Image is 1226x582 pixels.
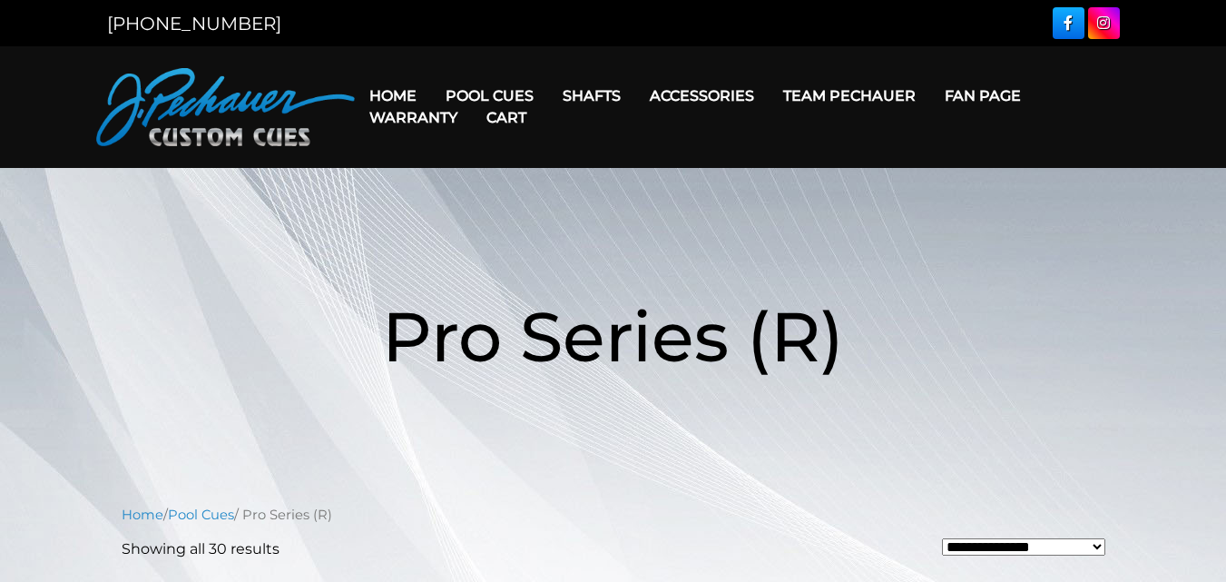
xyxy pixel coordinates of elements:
[122,507,163,523] a: Home
[431,73,548,119] a: Pool Cues
[122,505,1105,525] nav: Breadcrumb
[942,538,1105,556] select: Shop order
[107,13,281,35] a: [PHONE_NUMBER]
[355,94,472,141] a: Warranty
[635,73,769,119] a: Accessories
[930,73,1035,119] a: Fan Page
[355,73,431,119] a: Home
[382,294,844,379] span: Pro Series (R)
[168,507,234,523] a: Pool Cues
[548,73,635,119] a: Shafts
[769,73,930,119] a: Team Pechauer
[472,94,541,141] a: Cart
[122,538,280,560] p: Showing all 30 results
[96,68,355,146] img: Pechauer Custom Cues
